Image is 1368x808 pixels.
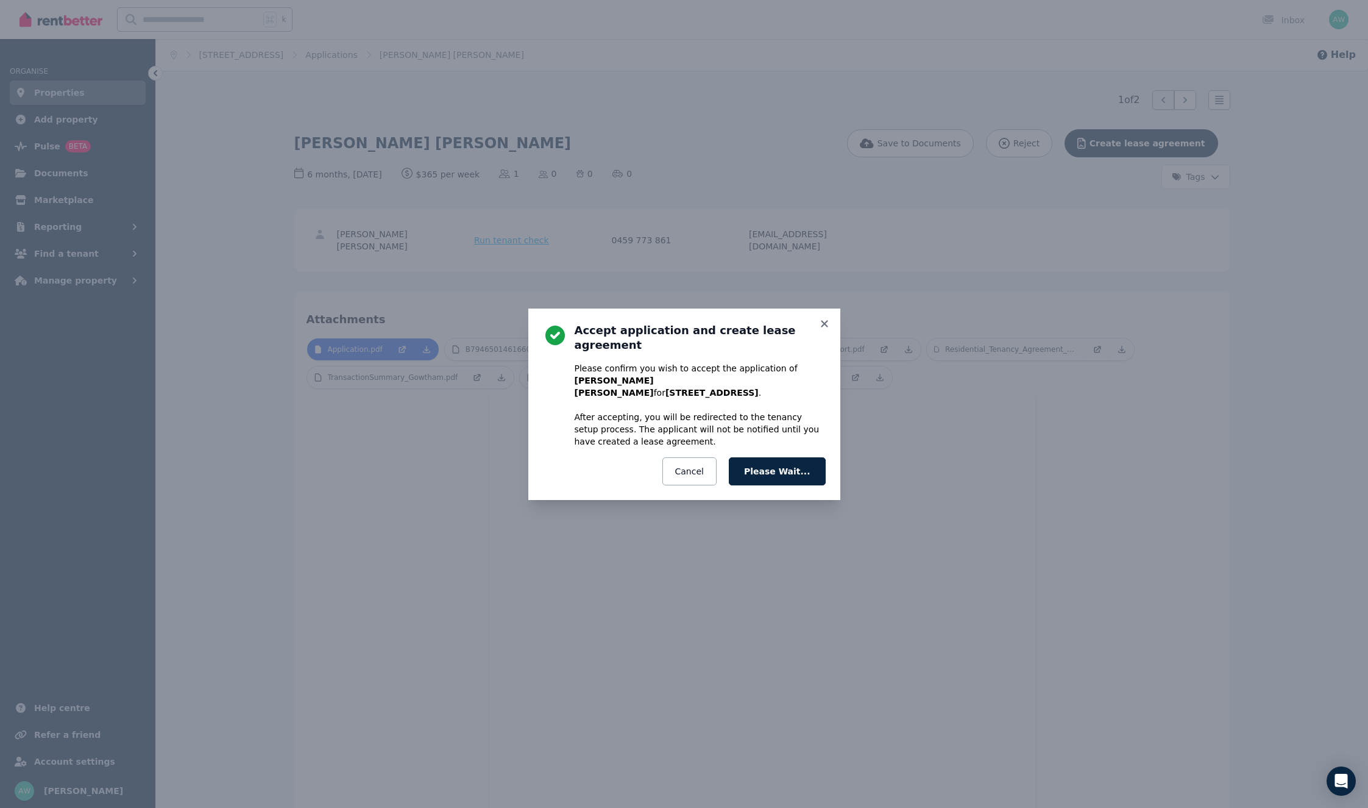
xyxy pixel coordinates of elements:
[665,388,759,398] b: [STREET_ADDRESS]
[662,457,717,485] button: Cancel
[575,323,826,352] h3: Accept application and create lease agreement
[729,457,826,485] button: Please Wait...
[575,362,826,448] p: Please confirm you wish to accept the application of for . After accepting, you will be redirecte...
[1327,767,1356,796] div: Open Intercom Messenger
[575,376,654,398] b: [PERSON_NAME] [PERSON_NAME]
